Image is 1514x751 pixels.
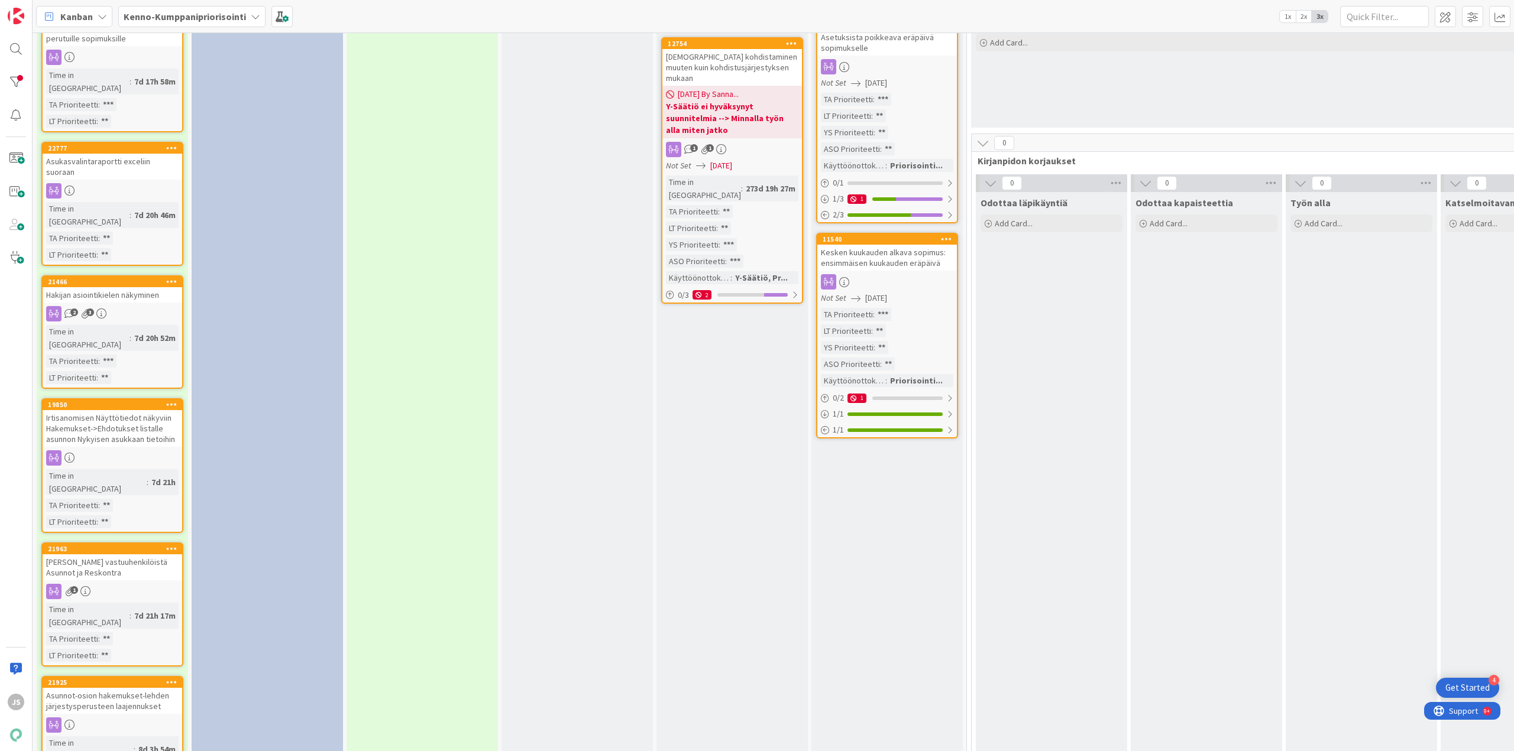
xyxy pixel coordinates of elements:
div: Asukasvalintaraportti exceliin suoraan [43,154,182,180]
a: 22777Asukasvalintaraportti exceliin suoraanTime in [GEOGRAPHIC_DATA]:7d 20h 46mTA Prioriteetti:**... [41,142,183,266]
a: Reskontra / Sopimukset, uusi rajain perutuille sopimuksilleTime in [GEOGRAPHIC_DATA]:7d 17h 58mTA... [41,8,183,132]
div: 11540 [817,234,957,245]
div: 0/1 [817,175,957,190]
span: Support [25,2,54,16]
div: 7d 20h 52m [131,331,179,344]
i: Not Set [666,160,691,171]
span: Add Card... [1150,218,1188,229]
span: : [718,205,720,218]
div: LT Prioriteetti [821,324,871,337]
div: TA Prioriteetti [46,499,98,512]
div: 21925 [43,677,182,688]
i: Not Set [821,292,846,303]
div: 2/3 [817,207,957,222]
div: 273d 19h 27m [743,182,798,195]
div: Asunnot-osion hakemukset-lehden järjestysperusteen laajennukset [43,688,182,714]
span: 2 / 3 [833,209,844,221]
span: 0 / 1 [833,177,844,189]
div: TA Prioriteetti [821,93,873,106]
span: 0 / 2 [833,392,844,404]
div: 21925Asunnot-osion hakemukset-lehden järjestysperusteen laajennukset [43,677,182,714]
span: : [98,355,100,368]
div: TA Prioriteetti [46,632,98,645]
div: Asetuksista poikkeava eräpäivä sopimukselle [817,30,957,56]
span: : [130,75,131,88]
b: Kenno-Kumppanipriorisointi [124,11,246,22]
div: Time in [GEOGRAPHIC_DATA] [46,325,130,351]
div: LT Prioriteetti [46,371,96,384]
img: Visit kanbanzone.com [8,8,24,24]
div: 4 [1489,675,1499,685]
span: : [98,632,100,645]
span: : [716,222,718,235]
div: [DEMOGRAPHIC_DATA] kohdistaminen muuten kuin kohdistusjärjestyksen mukaan [662,49,802,86]
div: ASO Prioriteetti [821,357,880,370]
div: JS [8,694,24,710]
div: TA Prioriteetti [666,205,718,218]
span: [DATE] By Sanna... [678,88,739,100]
span: 2 [70,308,78,316]
div: Käyttöönottokriittisyys [821,159,885,172]
div: 1/1 [817,407,957,421]
div: 11540 [823,235,957,243]
div: TA Prioriteetti [821,308,873,321]
span: : [130,331,131,344]
div: 0/21 [817,391,957,405]
span: 0 [1002,176,1022,190]
span: Odottaa kapaisteettia [1135,197,1233,209]
span: [DATE] [710,160,732,172]
span: [DATE] [865,77,887,89]
div: YS Prioriteetti [821,341,874,354]
span: : [719,238,720,251]
span: : [885,159,887,172]
span: : [130,609,131,622]
a: 19850Irtisanomisen Näyttötiedot näkyviin Hakemukset->Ehdotukset listalle asunnon Nykyisen asukkaa... [41,398,183,533]
span: : [741,182,743,195]
div: 21963 [43,544,182,554]
span: : [871,109,873,122]
div: Priorisointi... [887,159,946,172]
span: : [874,341,875,354]
div: Time in [GEOGRAPHIC_DATA] [666,175,741,201]
div: TA Prioriteetti [46,98,98,111]
span: : [147,476,148,489]
span: : [880,142,882,155]
span: 0 [1157,176,1177,190]
div: 11540Kesken kuukauden alkava sopimus: ensimmäisen kuukauden eräpäivä [817,234,957,271]
span: Add Card... [1460,218,1497,229]
div: Irtisanomisen Näyttötiedot näkyviin Hakemukset->Ehdotukset listalle asunnon Nykyisen asukkaan tie... [43,410,182,447]
span: : [873,93,875,106]
span: 0 / 3 [678,289,689,301]
span: Add Card... [1305,218,1342,229]
div: LT Prioriteetti [46,248,96,261]
span: : [98,499,100,512]
a: 21963[PERSON_NAME] vastuuhenkilöistä Asunnot ja ReskontraTime in [GEOGRAPHIC_DATA]:7d 21h 17mTA P... [41,542,183,667]
span: Odottaa läpikäyntiä [981,197,1067,209]
span: : [871,324,873,337]
div: 1/31 [817,191,957,206]
div: Kesken kuukauden alkava sopimus: ensimmäisen kuukauden eräpäivä [817,245,957,271]
div: LT Prioriteetti [46,515,96,528]
div: Priorisointi... [887,374,946,387]
span: 0 [1467,176,1487,190]
span: 3x [1312,11,1328,22]
span: : [96,649,98,662]
span: : [880,357,882,370]
div: 7d 17h 58m [131,75,179,88]
span: : [874,126,875,139]
div: 21925 [48,678,182,687]
span: 1x [1280,11,1296,22]
i: Not Set [821,77,846,88]
div: 21466 [48,278,182,286]
div: 22777 [48,144,182,152]
div: 21466 [43,277,182,287]
span: : [96,248,98,261]
span: 1 / 1 [833,424,844,436]
div: Time in [GEOGRAPHIC_DATA] [46,202,130,228]
div: Open Get Started checklist, remaining modules: 4 [1436,678,1499,698]
div: 12754 [668,40,802,48]
div: 12754[DEMOGRAPHIC_DATA] kohdistaminen muuten kuin kohdistusjärjestyksen mukaan [662,38,802,86]
span: 1 / 1 [833,408,844,420]
div: LT Prioriteetti [46,649,96,662]
div: 21466Hakijan asiointikielen näkyminen [43,277,182,303]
